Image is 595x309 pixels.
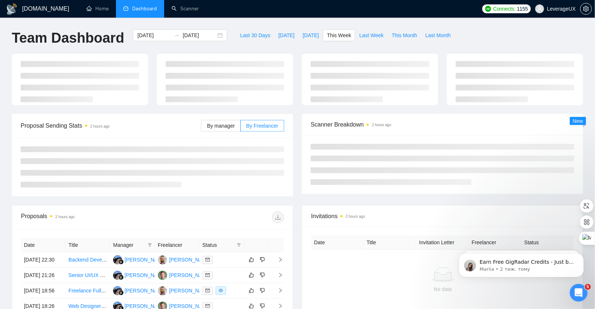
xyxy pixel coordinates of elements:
button: dislike [258,255,267,264]
span: Last Month [425,31,451,39]
span: Last Week [359,31,384,39]
span: like [249,288,254,294]
a: AK[PERSON_NAME] [158,287,212,293]
span: [DATE] [278,31,295,39]
span: right [272,288,283,293]
button: Last Week [355,29,388,41]
span: mail [205,304,210,308]
span: Dashboard [132,6,157,12]
span: swap-right [174,32,180,38]
a: TV[PERSON_NAME] [158,303,212,309]
span: dislike [260,257,265,263]
td: Senior UI/UX Designer – SaaS Polish (Phase 1) [66,268,110,283]
span: dislike [260,272,265,278]
button: setting [580,3,592,15]
span: filter [148,243,152,247]
th: Freelancer [469,235,521,250]
span: Proposal Sending Stats [21,121,201,130]
span: Last 30 Days [240,31,270,39]
span: right [272,273,283,278]
iframe: Intercom notifications повідомлення [448,238,595,289]
a: TV[PERSON_NAME] [158,272,212,278]
a: Web Designer for UX/UI Update of existing website [68,303,185,309]
img: AK [158,255,167,264]
span: mail [205,257,210,262]
time: 2 hours ago [90,124,110,128]
span: eye [219,288,223,293]
img: logo [6,3,18,15]
span: 5 [585,284,591,290]
img: upwork-logo.png [485,6,491,12]
span: Manager [113,241,144,249]
span: This Month [392,31,417,39]
th: Freelancer [155,238,200,252]
img: AK [158,286,167,295]
span: Invitations [311,212,574,221]
img: gigradar-bm.png [119,290,124,295]
a: Senior UI/UX Designer – SaaS Polish (Phase 1) [68,272,178,278]
a: searchScanner [172,6,199,12]
img: TV [158,271,167,280]
th: Date [21,238,66,252]
a: AA[PERSON_NAME] [113,303,167,309]
th: Title [66,238,110,252]
div: Proposals [21,212,152,223]
span: to [174,32,180,38]
span: New [573,118,583,124]
div: [PERSON_NAME] [169,256,212,264]
span: mail [205,273,210,277]
span: setting [581,6,592,12]
time: 2 hours ago [372,123,391,127]
img: AA [113,255,122,264]
td: Freelance Full-Stack Developer – Two Beta Sprints [66,283,110,299]
span: [DATE] [303,31,319,39]
button: This Week [323,29,355,41]
td: Backend Developer for Brokk AI [66,252,110,268]
span: like [249,303,254,309]
div: [PERSON_NAME] [124,256,167,264]
div: [PERSON_NAME] [124,271,167,279]
a: AA[PERSON_NAME] [113,272,167,278]
span: By Freelancer [246,123,278,129]
th: Title [364,235,416,250]
span: 1155 [517,5,528,13]
span: Scanner Breakdown [311,120,574,129]
div: [PERSON_NAME] [169,287,212,295]
button: Last 30 Days [236,29,274,41]
button: like [247,255,256,264]
td: [DATE] 22:30 [21,252,66,268]
button: This Month [388,29,421,41]
div: No data [317,285,568,293]
span: dashboard [123,6,128,11]
img: gigradar-bm.png [119,259,124,264]
div: [PERSON_NAME] [124,287,167,295]
span: user [537,6,542,11]
span: like [249,257,254,263]
button: Last Month [421,29,455,41]
span: like [249,272,254,278]
a: Backend Developer for Brokk AI [68,257,141,263]
button: [DATE] [299,29,323,41]
input: End date [183,31,216,39]
a: Freelance Full-Stack Developer – Two Beta Sprints [68,288,185,294]
th: Status [521,235,574,250]
a: AK[PERSON_NAME] [158,256,212,262]
td: [DATE] 21:26 [21,268,66,283]
span: This Week [327,31,351,39]
button: dislike [258,286,267,295]
th: Date [311,235,364,250]
th: Invitation Letter [416,235,469,250]
button: [DATE] [274,29,299,41]
img: gigradar-bm.png [119,275,124,280]
td: [DATE] 18:56 [21,283,66,299]
button: dislike [258,271,267,280]
a: AA[PERSON_NAME] [113,287,167,293]
a: homeHome [87,6,109,12]
h1: Team Dashboard [12,29,124,47]
span: dislike [260,288,265,294]
a: AA[PERSON_NAME] [113,256,167,262]
span: filter [146,239,154,251]
th: Manager [110,238,155,252]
